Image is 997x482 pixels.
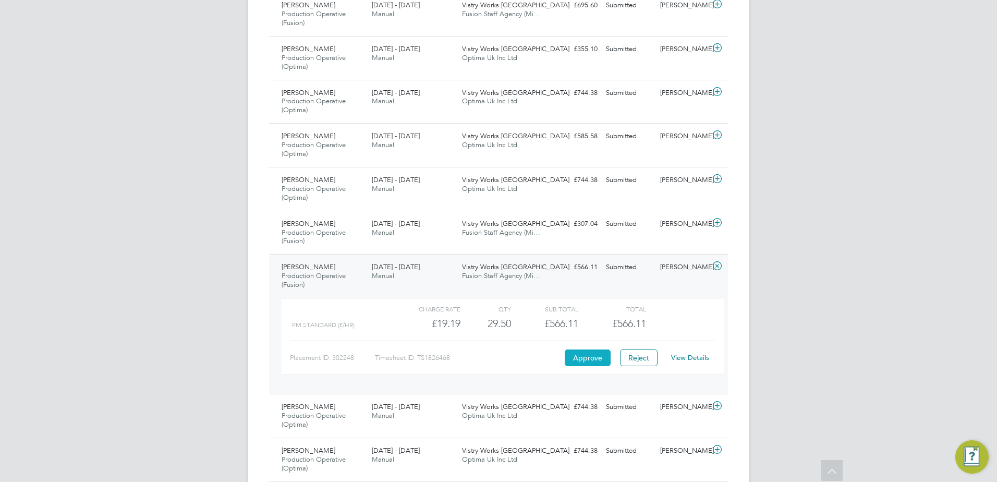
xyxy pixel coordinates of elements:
div: [PERSON_NAME] [656,85,710,102]
span: £566.11 [612,317,646,330]
span: [DATE] - [DATE] [372,88,420,97]
span: Vistry Works [GEOGRAPHIC_DATA] [462,88,569,97]
span: Manual [372,271,394,280]
div: £19.19 [393,315,460,332]
div: Submitted [602,259,656,276]
span: Manual [372,411,394,420]
div: £566.11 [548,259,602,276]
div: Submitted [602,215,656,233]
div: [PERSON_NAME] [656,128,710,145]
span: [PERSON_NAME] [282,131,335,140]
span: Vistry Works [GEOGRAPHIC_DATA] [462,262,569,271]
span: [PERSON_NAME] [282,88,335,97]
span: [PERSON_NAME] [282,175,335,184]
div: £744.38 [548,85,602,102]
div: Sub Total [511,303,578,315]
span: Optima Uk Inc Ltd [462,140,517,149]
span: [DATE] - [DATE] [372,262,420,271]
span: Vistry Works [GEOGRAPHIC_DATA] [462,44,569,53]
div: Placement ID: 302248 [290,350,375,366]
span: [DATE] - [DATE] [372,1,420,9]
button: Approve [565,350,611,366]
span: Production Operative (Fusion) [282,9,346,27]
span: Vistry Works [GEOGRAPHIC_DATA] [462,446,569,455]
span: [PERSON_NAME] [282,44,335,53]
div: £355.10 [548,41,602,58]
span: Production Operative (Fusion) [282,228,346,246]
span: Vistry Works [GEOGRAPHIC_DATA] [462,402,569,411]
div: Charge rate [393,303,460,315]
span: Optima Uk Inc Ltd [462,411,517,420]
span: Production Operative (Optima) [282,53,346,71]
div: [PERSON_NAME] [656,399,710,416]
span: [DATE] - [DATE] [372,44,420,53]
span: Fusion Staff Agency (Mi… [462,9,540,18]
span: Production Operative (Optima) [282,184,346,202]
span: Optima Uk Inc Ltd [462,455,517,464]
div: Timesheet ID: TS1826468 [375,350,562,366]
div: Submitted [602,128,656,145]
div: Submitted [602,172,656,189]
span: Fusion Staff Agency (Mi… [462,228,540,237]
a: View Details [671,353,709,362]
span: [DATE] - [DATE] [372,402,420,411]
button: Engage Resource Center [955,440,989,474]
span: Vistry Works [GEOGRAPHIC_DATA] [462,219,569,228]
span: Manual [372,184,394,193]
div: £566.11 [511,315,578,332]
div: [PERSON_NAME] [656,215,710,233]
span: Production Operative (Fusion) [282,271,346,289]
span: Production Operative (Optima) [282,455,346,473]
span: [DATE] - [DATE] [372,131,420,140]
div: QTY [460,303,511,315]
div: Submitted [602,399,656,416]
div: Submitted [602,85,656,102]
span: [PERSON_NAME] [282,402,335,411]
span: Fusion Staff Agency (Mi… [462,271,540,280]
span: [DATE] - [DATE] [372,446,420,455]
div: £585.58 [548,128,602,145]
span: Optima Uk Inc Ltd [462,97,517,105]
span: Production Operative (Optima) [282,140,346,158]
span: Manual [372,97,394,105]
div: [PERSON_NAME] [656,41,710,58]
span: [PERSON_NAME] [282,262,335,271]
div: 29.50 [460,315,511,332]
span: Vistry Works [GEOGRAPHIC_DATA] [462,175,569,184]
span: Manual [372,9,394,18]
div: [PERSON_NAME] [656,172,710,189]
span: Vistry Works [GEOGRAPHIC_DATA] [462,131,569,140]
div: £744.38 [548,442,602,460]
span: Optima Uk Inc Ltd [462,184,517,193]
div: Total [578,303,646,315]
div: Submitted [602,41,656,58]
span: Manual [372,140,394,149]
span: [PERSON_NAME] [282,219,335,228]
div: [PERSON_NAME] [656,442,710,460]
span: PM Standard (£/HR) [292,321,355,329]
span: Production Operative (Optima) [282,411,346,429]
span: [PERSON_NAME] [282,1,335,9]
button: Reject [620,350,658,366]
span: Production Operative (Optima) [282,97,346,114]
div: Submitted [602,442,656,460]
span: [DATE] - [DATE] [372,219,420,228]
div: £744.38 [548,399,602,416]
span: Optima Uk Inc Ltd [462,53,517,62]
span: Vistry Works [GEOGRAPHIC_DATA] [462,1,569,9]
span: Manual [372,455,394,464]
span: [PERSON_NAME] [282,446,335,455]
span: Manual [372,228,394,237]
div: £307.04 [548,215,602,233]
span: Manual [372,53,394,62]
div: £744.38 [548,172,602,189]
span: [DATE] - [DATE] [372,175,420,184]
div: [PERSON_NAME] [656,259,710,276]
